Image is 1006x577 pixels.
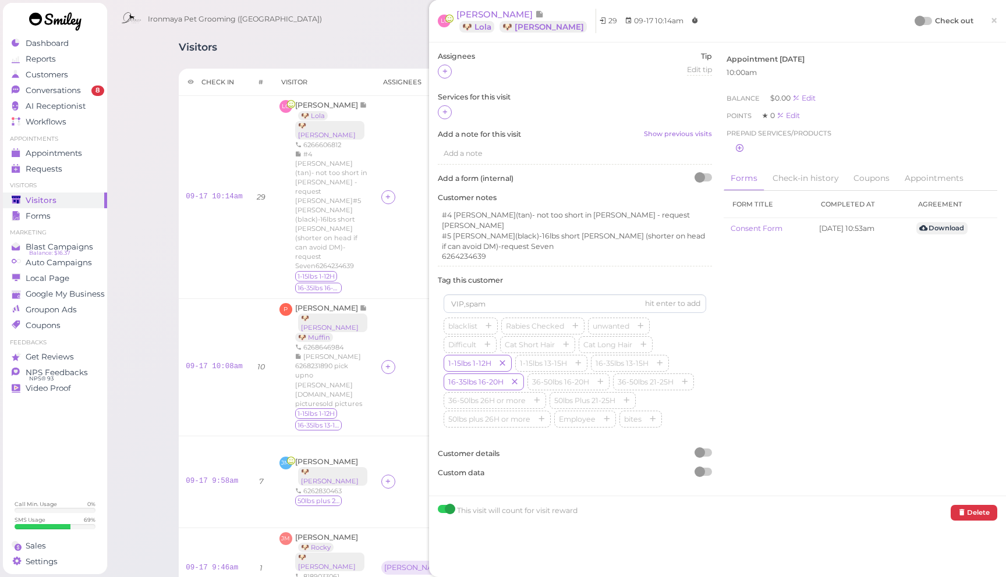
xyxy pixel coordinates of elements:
a: Google My Business [3,286,107,302]
span: Visitors [26,195,56,205]
a: Appointments [898,166,970,191]
li: Marketing [3,229,107,237]
div: [PERSON_NAME] ( Rocky ) [384,564,448,572]
td: [DATE] 10:53am [812,218,909,239]
i: 10 [257,362,265,371]
a: Appointments [3,145,107,161]
a: Workflows [3,114,107,130]
span: JM [279,457,292,469]
label: Add a form (internal) [438,173,712,184]
th: Completed at [812,191,909,218]
p: #4 [PERSON_NAME](tan)- not too short in [PERSON_NAME] - request [PERSON_NAME] [442,210,708,231]
a: 09-17 9:46am [186,564,238,572]
a: Blast Campaigns Balance: $16.37 [3,239,107,255]
a: Check-in history [766,166,845,191]
span: Conversations [26,86,81,95]
label: Services for this visit [438,92,712,102]
h1: Visitors [179,41,217,63]
span: Difficult [446,340,479,349]
span: P [279,303,292,316]
label: Customer notes [438,193,712,203]
i: 29 [257,193,265,201]
span: Workflows [26,117,66,127]
a: [PERSON_NAME] 🐶 Lola 🐶 [PERSON_NAME] [456,9,596,33]
div: # [258,77,264,87]
span: Video Proof [26,383,71,393]
div: 10:00am [727,67,995,78]
li: 09-17 10:14am [622,15,686,27]
div: 6262830463 [295,486,367,496]
span: 1-15lbs 13-15H [518,359,569,368]
span: Cat Short Hair [502,340,557,349]
span: Note [360,304,367,312]
span: bites [622,415,644,423]
a: Coupons [846,166,897,191]
span: AI Receptionist [26,101,86,111]
span: Customers [26,70,68,80]
a: Forms [3,208,107,224]
span: LC [438,15,451,27]
span: Reports [26,54,56,64]
span: blacklist [446,322,480,330]
span: Ironmaya Pet Grooming ([GEOGRAPHIC_DATA]) [148,3,322,35]
a: Consent Form [731,224,782,233]
th: Agreement [909,191,997,218]
span: ★ 0 [762,111,777,120]
i: 1 [260,564,263,572]
th: Assignees [374,69,672,96]
a: Conversations 8 [3,83,107,98]
span: [PERSON_NAME] [295,457,358,466]
a: [PERSON_NAME] 🐶 [PERSON_NAME] [295,457,373,485]
span: 16-35lbs 13-15H [593,359,651,368]
span: Edit tip [687,65,712,74]
div: SMS Usage [15,516,45,523]
span: Balance: $16.37 [29,248,70,258]
a: [PERSON_NAME] 🐶 Lola 🐶 [PERSON_NAME] [295,101,370,139]
a: Coupons [3,318,107,333]
a: Dashboard [3,35,107,51]
span: [PERSON_NAME] [295,533,358,542]
span: Cat Long Hair [581,340,635,349]
a: AI Receptionist [3,98,107,114]
span: 50lbs plus 26H or more [295,496,342,506]
label: Customer details [438,448,712,459]
a: Customers [3,67,107,83]
span: [PERSON_NAME] [456,9,535,20]
span: 29 [608,16,617,25]
label: Appointment [DATE] [727,54,805,65]
a: Edit [777,111,800,120]
span: LC [279,100,292,113]
a: 🐶 Lola [298,111,328,120]
span: 16-35lbs 13-15H [295,420,342,430]
a: 09-17 10:14am [186,193,243,201]
th: Check in [179,69,250,96]
span: Rabies Checked [504,322,566,330]
a: 09-17 10:08am [186,362,243,371]
span: JM [279,532,292,545]
a: Local Page [3,270,107,286]
span: 50lbs Plus 21-25H [552,396,618,405]
a: 🐶 Lola [459,21,494,33]
a: 🐶 Muffin [295,333,333,342]
li: Feedbacks [3,339,107,347]
input: VIP,spam [444,294,706,313]
li: Appointments [3,135,107,143]
span: Dashboard [26,38,69,48]
div: [PERSON_NAME] (Rocky) [PERSON_NAME] ([PERSON_NAME]) [381,561,527,576]
span: Note [360,101,367,109]
span: Coupons [26,320,61,330]
span: Settings [26,557,58,567]
span: Forms [26,211,51,221]
span: Appointments [26,148,82,158]
span: 16-35lbs 16-20H [295,283,342,293]
span: NPS® 93 [29,374,54,383]
a: Visitors [3,193,107,208]
a: [PERSON_NAME] 🐶 [PERSON_NAME] 🐶 Muffin [295,304,370,342]
a: Reports [3,51,107,67]
span: 36-50lbs 26H or more [446,396,528,405]
span: 36-50lbs 21-25H [615,377,676,386]
a: 🐶 [PERSON_NAME] [298,314,367,332]
a: Edit [792,94,816,102]
a: Sales [3,538,107,554]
